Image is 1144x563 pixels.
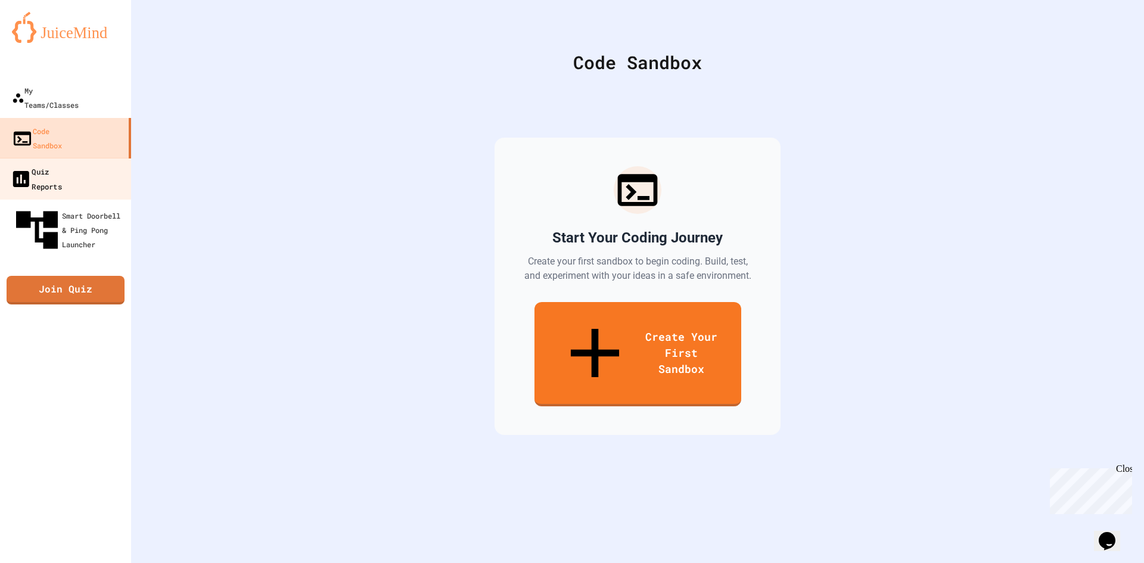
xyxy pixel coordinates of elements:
[1094,515,1132,551] iframe: chat widget
[10,164,62,193] div: Quiz Reports
[12,205,126,255] div: Smart Doorbell & Ping Pong Launcher
[523,254,752,283] p: Create your first sandbox to begin coding. Build, test, and experiment with your ideas in a safe ...
[5,5,82,76] div: Chat with us now!Close
[7,276,125,304] a: Join Quiz
[161,49,1114,76] div: Code Sandbox
[1045,464,1132,514] iframe: chat widget
[12,12,119,43] img: logo-orange.svg
[12,124,62,153] div: Code Sandbox
[12,83,79,112] div: My Teams/Classes
[534,302,741,406] a: Create Your First Sandbox
[552,228,723,247] h2: Start Your Coding Journey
